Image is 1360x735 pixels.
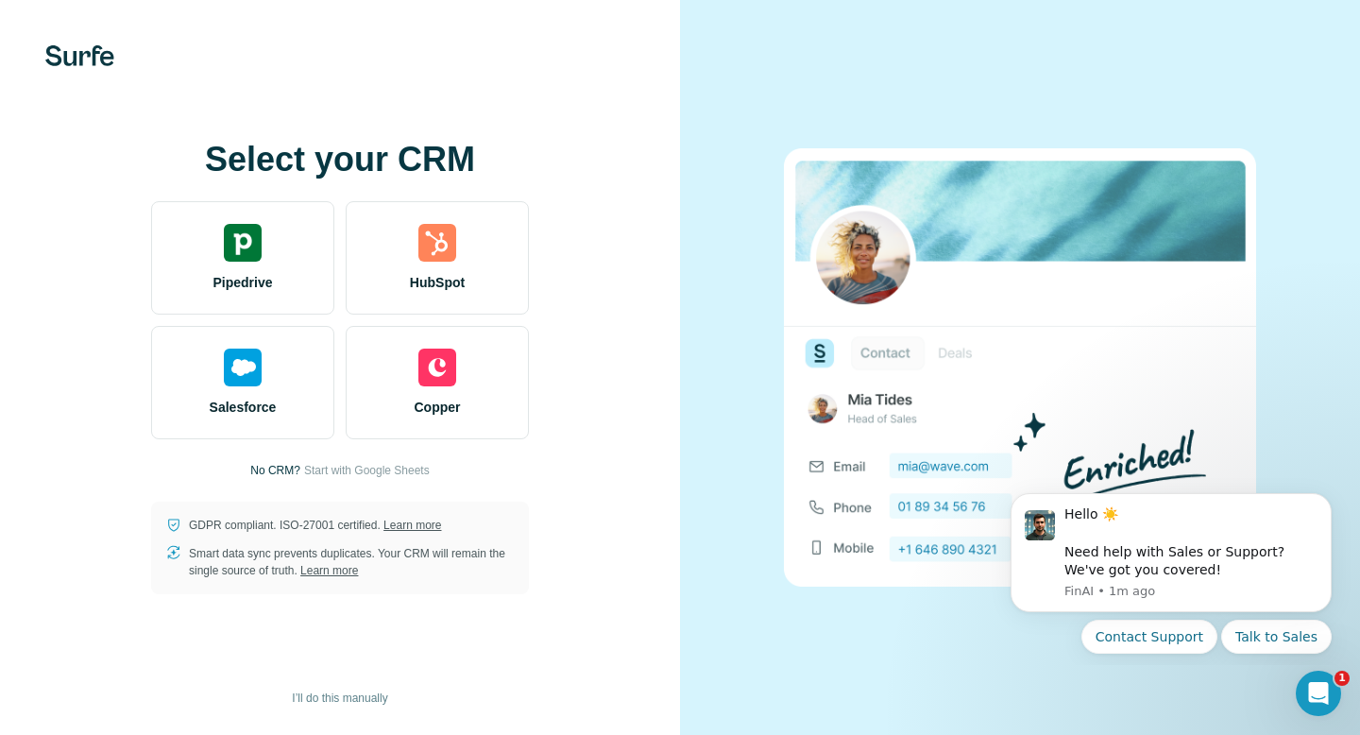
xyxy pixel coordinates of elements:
[383,519,441,532] a: Learn more
[224,224,262,262] img: pipedrive's logo
[212,273,272,292] span: Pipedrive
[189,517,441,534] p: GDPR compliant. ISO-27001 certified.
[418,224,456,262] img: hubspot's logo
[1334,671,1350,686] span: 1
[151,141,529,179] h1: Select your CRM
[415,398,461,417] span: Copper
[210,398,277,417] span: Salesforce
[982,476,1360,665] iframe: Intercom notifications message
[300,564,358,577] a: Learn more
[292,690,387,707] span: I’ll do this manually
[250,462,300,479] p: No CRM?
[304,462,430,479] button: Start with Google Sheets
[45,45,114,66] img: Surfe's logo
[224,349,262,386] img: salesforce's logo
[279,684,400,712] button: I’ll do this manually
[189,545,514,579] p: Smart data sync prevents duplicates. Your CRM will remain the single source of truth.
[1296,671,1341,716] iframe: Intercom live chat
[418,349,456,386] img: copper's logo
[784,148,1256,586] img: none image
[410,273,465,292] span: HubSpot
